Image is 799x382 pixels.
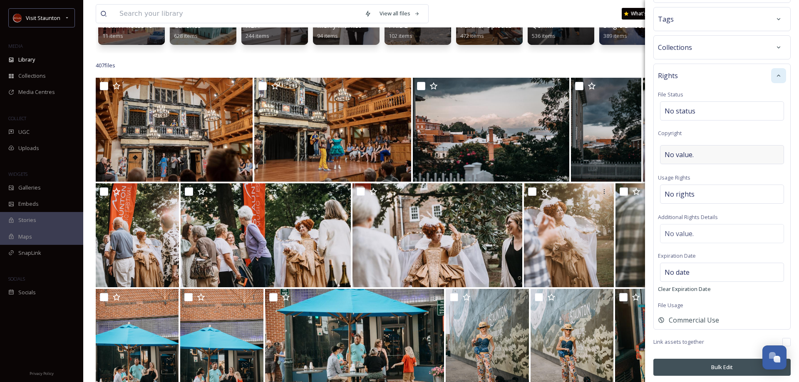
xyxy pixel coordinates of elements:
a: What's New [622,8,663,20]
span: 102 items [389,32,412,39]
span: 244 items [246,32,269,39]
span: Embeds [18,200,39,208]
span: Commercial Use [669,315,719,325]
span: Tags [658,14,674,24]
img: ext_1757538871.103766_-RJASC2025_Selects-11.jpg [254,78,411,182]
span: WIDGETS [8,171,27,177]
img: SDDA8-25-269.jpg [96,183,179,287]
span: Stories [18,216,36,224]
span: No rights [665,189,695,199]
button: Bulk Edit [653,359,791,376]
span: File Status [658,91,683,98]
span: 536 items [532,32,556,39]
span: Collections [658,42,692,52]
span: Socials [18,288,36,296]
span: Additional Rights Details [658,213,718,221]
span: No status [665,106,695,116]
img: SDDA8-25-267.jpg [352,183,523,287]
img: images.png [13,14,22,22]
span: Maps [18,233,32,241]
span: 11 items [102,32,123,39]
img: SDDA8-25-273.jpg [413,78,570,182]
span: UGC [18,128,30,136]
span: 472 items [460,32,484,39]
a: View all files [375,5,424,22]
span: Privacy Policy [30,371,54,376]
span: Clear Expiration Date [658,285,711,293]
span: No value. [665,150,694,160]
span: 407 file s [96,62,115,69]
img: SDDA8-25-265.jpg [615,183,784,287]
span: Link assets together [653,338,704,346]
span: COLLECT [8,115,26,121]
span: Usage Rights [658,174,690,181]
span: 94 items [317,32,338,39]
span: Copyright [658,129,682,137]
span: Galleries [18,184,41,192]
span: SOCIALS [8,276,25,282]
img: SDDA8-25-272.jpg [571,78,641,182]
span: No date [665,267,690,277]
img: ext_1757538871.104958_-RJASC2025_Selects-5.jpg [96,78,253,182]
span: Expiration Date [658,252,696,259]
span: File Usage [658,301,683,309]
img: SDDA8-25-271.jpg [643,78,713,182]
img: SDDA8-25-266.jpg [524,183,614,287]
img: SDDA8-25-268.jpg [181,183,351,287]
span: No value. [665,229,694,239]
span: Visit Staunton [26,14,60,22]
span: Collections [18,72,46,80]
span: Rights [658,71,678,81]
button: Open Chat [762,345,787,370]
a: Privacy Policy [30,368,54,378]
span: Media Centres [18,88,55,96]
input: Search your library [115,5,360,23]
span: 389 items [603,32,627,39]
span: SnapLink [18,249,41,257]
span: 628 items [174,32,198,39]
span: Uploads [18,144,39,152]
span: MEDIA [8,43,23,49]
span: Library [18,56,35,64]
